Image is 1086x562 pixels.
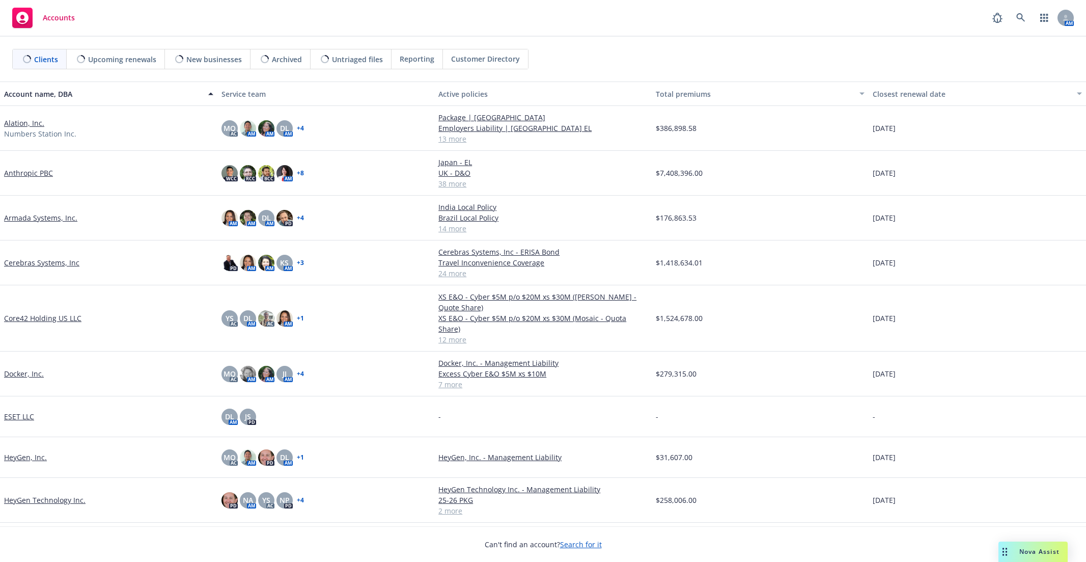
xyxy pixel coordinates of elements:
img: photo [221,492,238,509]
span: [DATE] [873,452,896,463]
span: Can't find an account? [485,539,602,550]
a: + 8 [297,170,304,176]
a: Cerebras Systems, Inc [4,257,79,268]
span: [DATE] [873,368,896,379]
span: Accounts [43,14,75,22]
img: photo [258,310,274,327]
span: YS [226,313,234,324]
span: [DATE] [873,313,896,324]
div: Service team [221,89,431,99]
a: Docker, Inc. [4,368,44,379]
button: Closest renewal date [869,82,1086,106]
a: 24 more [438,268,648,279]
button: Active policies [434,82,652,106]
span: Archived [272,54,302,65]
a: Excess Cyber E&O $5M xs $10M [438,368,648,379]
span: $1,524,678.00 [656,313,703,324]
span: Nova Assist [1019,547,1060,556]
span: Reporting [400,53,434,64]
a: Employers Liability | [GEOGRAPHIC_DATA] EL [438,123,648,133]
a: Japan - EL [438,157,648,168]
span: Upcoming renewals [88,54,156,65]
div: Account name, DBA [4,89,202,99]
img: photo [276,210,293,226]
a: + 1 [297,315,304,322]
span: JJ [283,368,287,379]
img: photo [240,165,256,181]
span: $279,315.00 [656,368,697,379]
span: - [656,411,658,422]
span: DL [262,212,271,223]
a: Cerebras Systems, Inc - ERISA Bond [438,247,648,257]
a: UK - D&O [438,168,648,178]
a: ESET LLC [4,411,34,422]
span: $31,607.00 [656,452,692,463]
a: Search [1011,8,1031,28]
a: Accounts [8,4,79,32]
span: [DATE] [873,168,896,178]
a: 38 more [438,178,648,189]
a: Armada Systems, Inc. [4,212,77,223]
img: photo [240,120,256,137]
span: Clients [34,54,58,65]
img: photo [240,255,256,271]
span: [DATE] [873,123,896,133]
div: Total premiums [656,89,854,99]
span: JS [245,411,251,422]
a: + 4 [297,125,304,131]
a: HeyGen Technology Inc. [4,495,86,505]
button: Service team [217,82,435,106]
a: 12 more [438,334,648,345]
span: $258,006.00 [656,495,697,505]
a: Brazil Local Policy [438,212,648,223]
span: [DATE] [873,495,896,505]
span: DL [243,313,253,324]
div: Active policies [438,89,648,99]
span: MQ [224,123,236,133]
img: photo [221,255,238,271]
a: HeyGen, Inc. [4,452,47,463]
a: + 4 [297,497,304,503]
a: + 4 [297,215,304,221]
a: Search for it [560,540,602,549]
span: Customer Directory [451,53,520,64]
a: + 4 [297,371,304,377]
span: $386,898.58 [656,123,697,133]
span: YS [262,495,270,505]
a: Switch app [1034,8,1054,28]
a: HeyGen Technology Inc. - Management Liability [438,484,648,495]
a: Alation, Inc. [4,118,44,128]
img: photo [258,449,274,466]
a: + 1 [297,454,304,461]
img: photo [258,165,274,181]
img: photo [240,366,256,382]
span: NP [280,495,290,505]
img: photo [258,366,274,382]
img: photo [221,210,238,226]
button: Total premiums [652,82,869,106]
img: photo [258,120,274,137]
a: India Local Policy [438,202,648,212]
a: 7 more [438,379,648,390]
span: Numbers Station Inc. [4,128,76,139]
a: Anthropic PBC [4,168,53,178]
a: HeyGen, Inc. - Management Liability [438,452,648,463]
span: KS [280,257,289,268]
span: $176,863.53 [656,212,697,223]
a: 13 more [438,133,648,144]
div: Closest renewal date [873,89,1071,99]
a: + 3 [297,260,304,266]
span: [DATE] [873,257,896,268]
img: photo [240,449,256,466]
a: XS E&O - Cyber $5M p/o $20M xs $30M (Mosaic - Quota Share) [438,313,648,334]
a: Package | [GEOGRAPHIC_DATA] [438,112,648,123]
a: XS E&O - Cyber $5M p/o $20M xs $30M ([PERSON_NAME] - Quote Share) [438,291,648,313]
span: $1,418,634.01 [656,257,703,268]
a: Travel Inconvenience Coverage [438,257,648,268]
div: Drag to move [998,542,1011,562]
